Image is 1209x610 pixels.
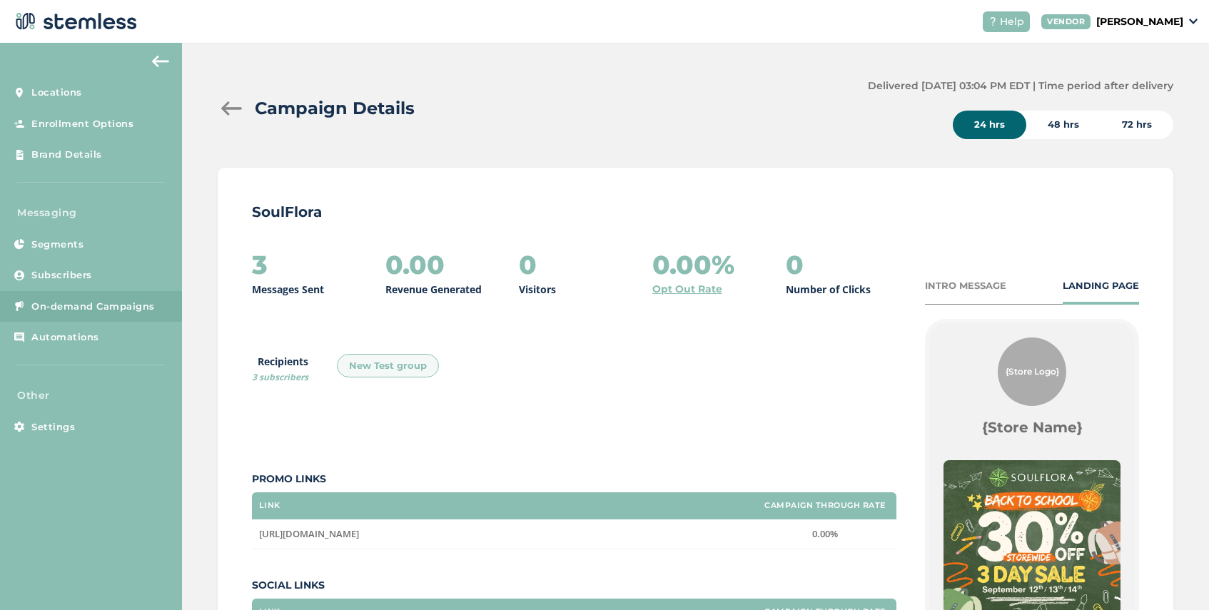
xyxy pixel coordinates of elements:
[31,330,99,345] span: Automations
[786,250,804,279] h2: 0
[786,282,871,297] p: Number of Clicks
[385,282,482,297] p: Revenue Generated
[259,528,747,540] label: https://www.soulflora.com/menu
[252,354,308,384] label: Recipients
[252,472,896,487] label: Promo Links
[1041,14,1091,29] div: VENDOR
[252,202,1139,222] p: SoulFlora
[1063,279,1139,293] div: LANDING PAGE
[764,501,886,510] label: Campaign Through Rate
[652,250,734,279] h2: 0.00%
[1138,542,1209,610] iframe: Chat Widget
[31,420,75,434] span: Settings
[519,250,537,279] h2: 0
[652,282,722,297] a: Opt Out Rate
[252,371,308,383] span: 3 subscribers
[31,268,92,283] span: Subscribers
[1096,14,1183,29] p: [PERSON_NAME]
[1189,19,1198,24] img: icon_down-arrow-small-66adaf34.svg
[385,250,445,279] h2: 0.00
[988,17,997,26] img: icon-help-white-03924b79.svg
[152,56,169,67] img: icon-arrow-back-accent-c549486e.svg
[252,250,268,279] h2: 3
[255,96,415,121] h2: Campaign Details
[31,300,155,314] span: On-demand Campaigns
[252,578,896,593] label: Social Links
[337,354,439,378] div: New Test group
[925,279,1006,293] div: INTRO MESSAGE
[982,417,1083,437] label: {Store Name}
[31,148,102,162] span: Brand Details
[1006,365,1059,378] span: {Store Logo}
[812,527,838,540] span: 0.00%
[11,7,137,36] img: logo-dark-0685b13c.svg
[252,282,324,297] p: Messages Sent
[953,111,1026,139] div: 24 hrs
[1101,111,1173,139] div: 72 hrs
[31,238,84,252] span: Segments
[31,86,82,100] span: Locations
[519,282,556,297] p: Visitors
[1026,111,1101,139] div: 48 hrs
[868,78,1173,93] label: Delivered [DATE] 03:04 PM EDT | Time period after delivery
[31,117,133,131] span: Enrollment Options
[1000,14,1024,29] span: Help
[761,528,889,540] label: 0.00%
[259,501,280,510] label: Link
[259,527,359,540] span: [URL][DOMAIN_NAME]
